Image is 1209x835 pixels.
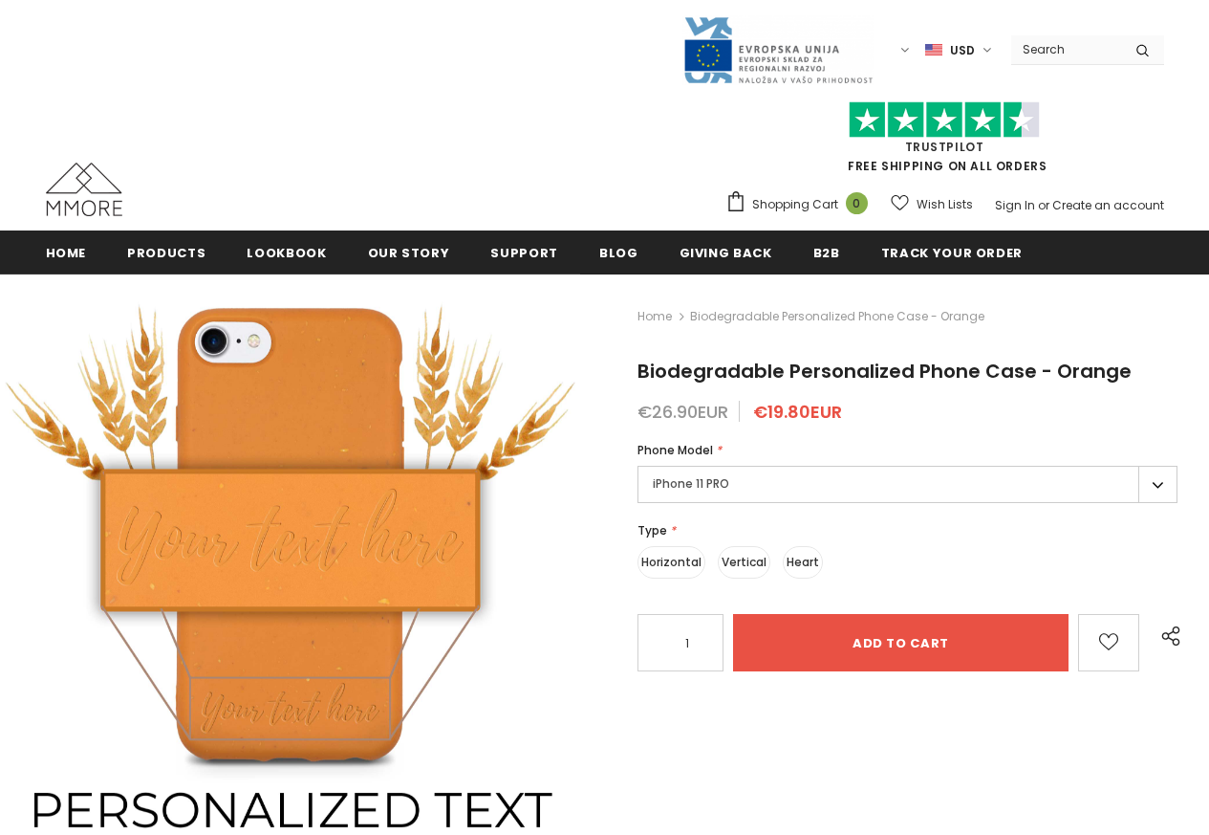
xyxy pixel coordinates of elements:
[637,400,728,424] span: €26.90EUR
[680,231,772,274] a: Giving back
[599,244,638,262] span: Blog
[46,163,122,216] img: MMORE Cases
[127,244,205,262] span: Products
[925,42,942,58] img: USD
[995,197,1035,213] a: Sign In
[891,187,973,221] a: Wish Lists
[1052,197,1164,213] a: Create an account
[1038,197,1049,213] span: or
[680,244,772,262] span: Giving back
[725,190,877,219] a: Shopping Cart 0
[917,195,973,214] span: Wish Lists
[682,15,874,85] img: Javni Razpis
[813,231,840,274] a: B2B
[950,41,975,60] span: USD
[846,192,868,214] span: 0
[637,442,713,458] span: Phone Model
[753,400,842,424] span: €19.80EUR
[637,305,672,328] a: Home
[718,546,770,579] label: Vertical
[599,231,638,274] a: Blog
[247,244,326,262] span: Lookbook
[46,231,87,274] a: Home
[247,231,326,274] a: Lookbook
[637,358,1132,385] span: Biodegradable Personalized Phone Case - Orange
[690,305,984,328] span: Biodegradable Personalized Phone Case - Orange
[682,41,874,57] a: Javni Razpis
[849,101,1040,139] img: Trust Pilot Stars
[881,231,1023,274] a: Track your order
[368,244,450,262] span: Our Story
[813,244,840,262] span: B2B
[637,466,1177,503] label: iPhone 11 PRO
[490,231,558,274] a: support
[368,231,450,274] a: Our Story
[46,244,87,262] span: Home
[1011,35,1121,63] input: Search Site
[752,195,838,214] span: Shopping Cart
[637,522,667,538] span: Type
[725,110,1164,174] span: FREE SHIPPING ON ALL ORDERS
[905,139,984,155] a: Trustpilot
[490,244,558,262] span: support
[127,231,205,274] a: Products
[783,546,823,579] label: Heart
[733,614,1069,671] input: Add to cart
[881,244,1023,262] span: Track your order
[637,546,705,579] label: Horizontal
